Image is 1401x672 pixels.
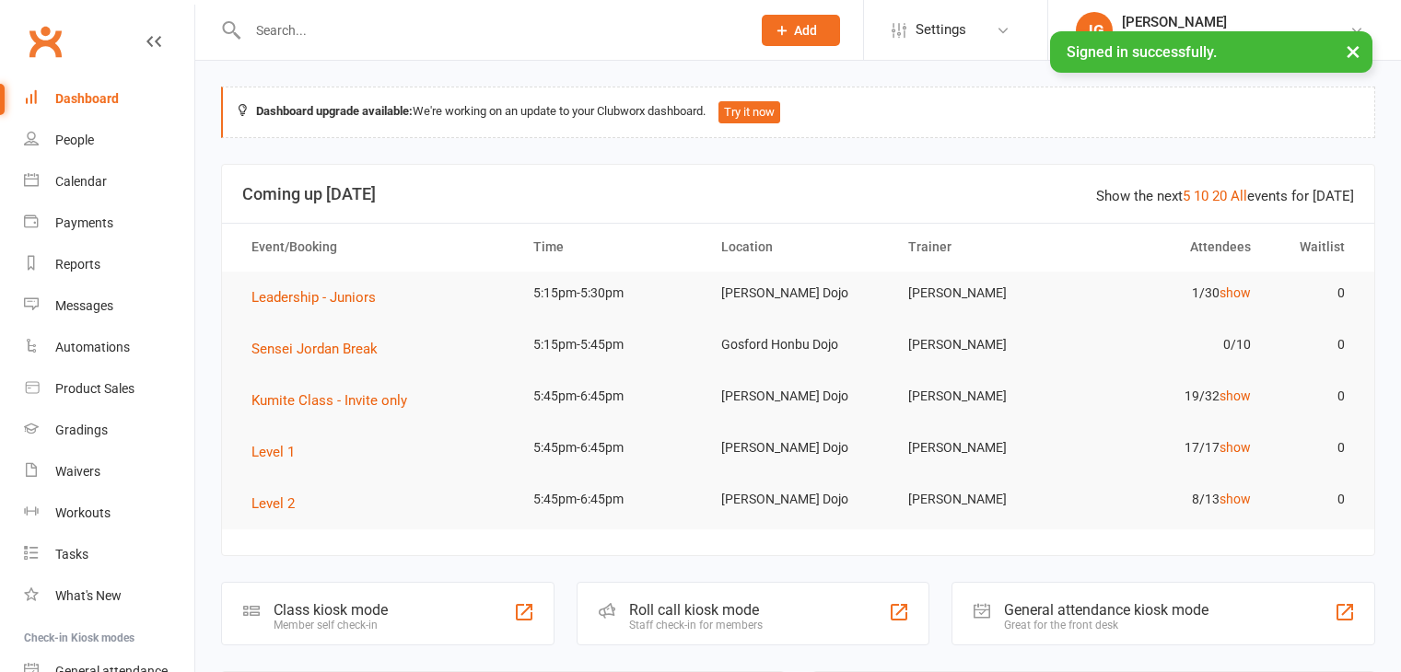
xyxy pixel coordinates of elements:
td: Gosford Honbu Dojo [705,323,893,366]
td: 19/32 [1080,375,1267,418]
button: × [1337,31,1370,71]
a: People [24,120,194,161]
td: [PERSON_NAME] Dojo [705,478,893,521]
button: Level 1 [251,441,308,463]
div: Gradings [55,423,108,437]
a: show [1220,440,1251,455]
span: Sensei Jordan Break [251,341,378,357]
a: Payments [24,203,194,244]
strong: Dashboard upgrade available: [256,104,413,118]
a: show [1220,492,1251,506]
th: Event/Booking [235,224,517,271]
span: Settings [916,9,966,51]
div: People [55,133,94,147]
button: Try it now [718,101,780,123]
a: 10 [1194,188,1208,204]
span: Level 2 [251,495,295,512]
td: [PERSON_NAME] Dojo [705,426,893,469]
input: Search... [242,17,738,43]
span: Add [794,23,817,38]
td: 0 [1267,323,1361,366]
a: show [1220,388,1251,403]
td: 8/13 [1080,478,1267,521]
div: Waivers [55,464,100,479]
th: Time [517,224,705,271]
th: Waitlist [1267,224,1361,271]
button: Add [762,15,840,46]
div: Member self check-in [274,619,388,631]
div: Dashboard [55,91,119,106]
div: JG [1076,12,1113,49]
div: General attendance kiosk mode [1004,601,1208,619]
div: Roll call kiosk mode [629,601,763,619]
span: Kumite Class - Invite only [251,392,407,409]
h3: Coming up [DATE] [242,185,1354,203]
td: 5:45pm-6:45pm [517,478,705,521]
td: 0 [1267,272,1361,315]
td: [PERSON_NAME] [892,375,1080,418]
div: Tasks [55,547,88,562]
a: Clubworx [22,18,68,64]
a: 20 [1212,188,1227,204]
td: 5:45pm-6:45pm [517,375,705,418]
th: Location [705,224,893,271]
a: Automations [24,327,194,368]
a: Product Sales [24,368,194,410]
th: Attendees [1080,224,1267,271]
td: [PERSON_NAME] [892,426,1080,469]
td: [PERSON_NAME] [892,272,1080,315]
td: 0/10 [1080,323,1267,366]
div: We're working on an update to your Clubworx dashboard. [221,87,1375,138]
div: Calendar [55,174,107,189]
a: Workouts [24,492,194,534]
td: 0 [1267,426,1361,469]
td: [PERSON_NAME] [892,323,1080,366]
div: Product Sales [55,381,134,396]
div: Reports [55,257,100,272]
span: Level 1 [251,444,295,460]
a: 5 [1183,188,1190,204]
button: Leadership - Juniors [251,286,389,308]
td: [PERSON_NAME] Dojo [705,272,893,315]
a: show [1220,285,1251,300]
td: [PERSON_NAME] [892,478,1080,521]
button: Sensei Jordan Break [251,338,391,360]
a: Gradings [24,410,194,451]
td: 1/30 [1080,272,1267,315]
button: Level 2 [251,492,308,515]
td: 5:15pm-5:30pm [517,272,705,315]
td: [PERSON_NAME] Dojo [705,375,893,418]
div: [PERSON_NAME] [1122,14,1349,30]
a: All [1231,188,1247,204]
div: Great for the front desk [1004,619,1208,631]
a: Messages [24,285,194,327]
a: Tasks [24,534,194,575]
span: Leadership - Juniors [251,289,376,306]
span: Signed in successfully. [1067,43,1217,61]
div: Class kiosk mode [274,601,388,619]
th: Trainer [892,224,1080,271]
td: 17/17 [1080,426,1267,469]
button: Kumite Class - Invite only [251,389,420,411]
div: Staff check-in for members [629,619,763,631]
a: Reports [24,244,194,285]
a: Calendar [24,161,194,203]
a: Waivers [24,451,194,492]
a: What's New [24,575,194,617]
div: Workouts [55,505,111,520]
td: 0 [1267,375,1361,418]
div: Payments [55,215,113,230]
div: Automations [55,340,130,354]
td: 5:45pm-6:45pm [517,426,705,469]
td: 0 [1267,478,1361,521]
td: 5:15pm-5:45pm [517,323,705,366]
a: Dashboard [24,78,194,120]
div: Show the next events for [DATE] [1096,185,1354,207]
div: Messages [55,298,113,313]
div: Black Belt Martial Arts [PERSON_NAME] [1122,30,1349,47]
div: What's New [55,588,122,603]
